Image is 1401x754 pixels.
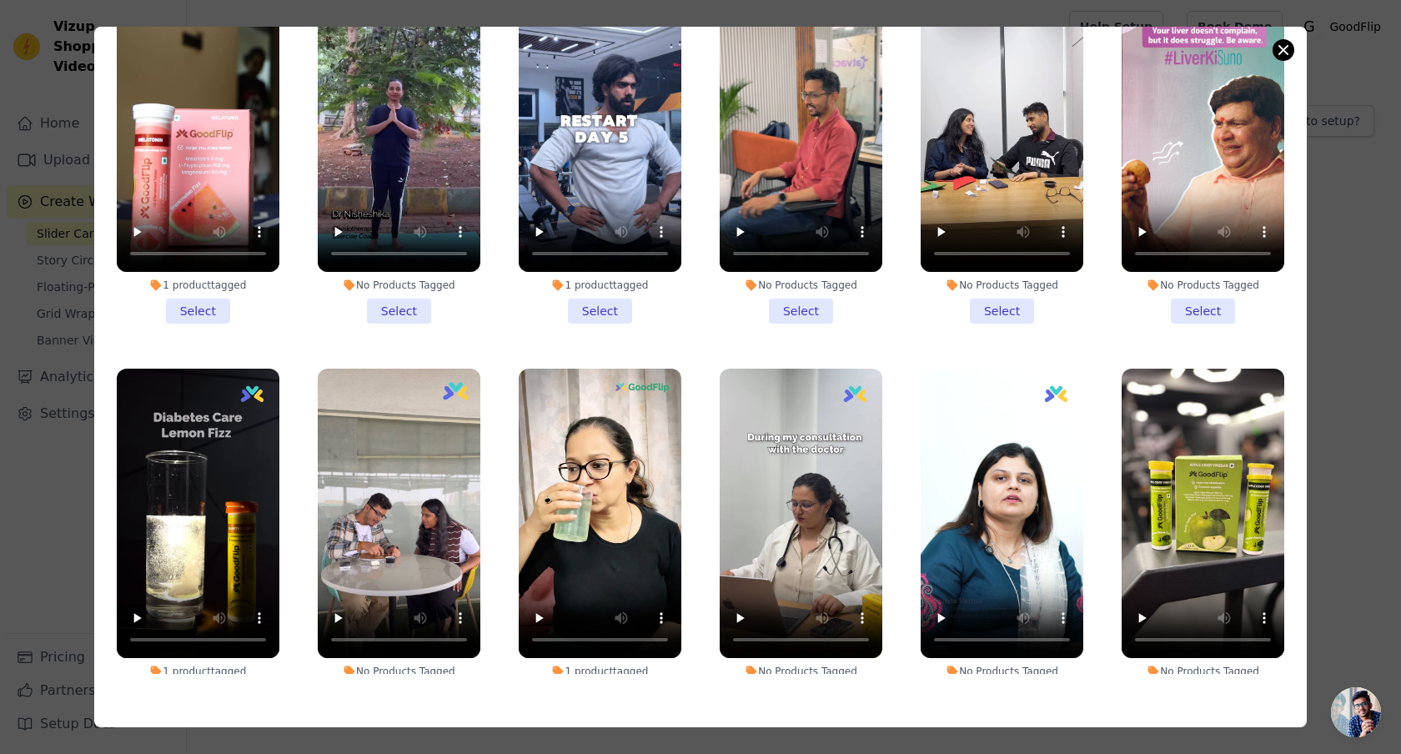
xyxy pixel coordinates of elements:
[519,665,681,678] div: 1 product tagged
[921,665,1083,678] div: No Products Tagged
[318,279,480,292] div: No Products Tagged
[1331,687,1381,737] a: Open chat
[921,279,1083,292] div: No Products Tagged
[117,279,279,292] div: 1 product tagged
[720,665,882,678] div: No Products Tagged
[117,665,279,678] div: 1 product tagged
[1122,279,1284,292] div: No Products Tagged
[1122,665,1284,678] div: No Products Tagged
[720,279,882,292] div: No Products Tagged
[318,665,480,678] div: No Products Tagged
[519,279,681,292] div: 1 product tagged
[1273,40,1293,60] button: Close modal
